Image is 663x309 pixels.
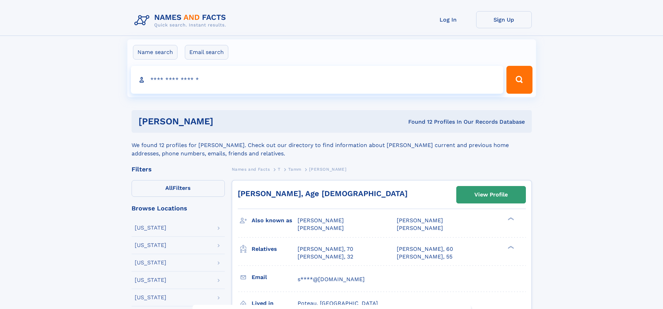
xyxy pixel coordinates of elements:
[278,165,281,173] a: T
[397,253,452,261] a: [PERSON_NAME], 55
[252,271,298,283] h3: Email
[397,217,443,224] span: [PERSON_NAME]
[135,242,166,248] div: [US_STATE]
[420,11,476,28] a: Log In
[165,185,173,191] span: All
[298,245,353,253] a: [PERSON_NAME], 70
[278,167,281,172] span: T
[474,187,508,203] div: View Profile
[133,45,177,60] label: Name search
[311,118,525,126] div: Found 12 Profiles In Our Records Database
[185,45,228,60] label: Email search
[131,66,504,94] input: search input
[298,253,353,261] a: [PERSON_NAME], 32
[139,117,311,126] h1: [PERSON_NAME]
[135,295,166,300] div: [US_STATE]
[132,166,225,172] div: Filters
[135,277,166,283] div: [US_STATE]
[309,167,346,172] span: [PERSON_NAME]
[298,225,344,231] span: [PERSON_NAME]
[132,133,532,158] div: We found 12 profiles for [PERSON_NAME]. Check out our directory to find information about [PERSON...
[457,186,526,203] a: View Profile
[252,243,298,255] h3: Relatives
[135,260,166,265] div: [US_STATE]
[397,245,453,253] a: [PERSON_NAME], 60
[288,165,301,173] a: Tamm
[232,165,270,173] a: Names and Facts
[288,167,301,172] span: Tamm
[132,11,232,30] img: Logo Names and Facts
[252,215,298,226] h3: Also known as
[506,245,514,249] div: ❯
[238,189,408,198] a: [PERSON_NAME], Age [DEMOGRAPHIC_DATA]
[132,180,225,197] label: Filters
[298,300,378,307] span: Poteau, [GEOGRAPHIC_DATA]
[476,11,532,28] a: Sign Up
[506,66,532,94] button: Search Button
[298,217,344,224] span: [PERSON_NAME]
[397,225,443,231] span: [PERSON_NAME]
[132,205,225,211] div: Browse Locations
[506,217,514,221] div: ❯
[135,225,166,231] div: [US_STATE]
